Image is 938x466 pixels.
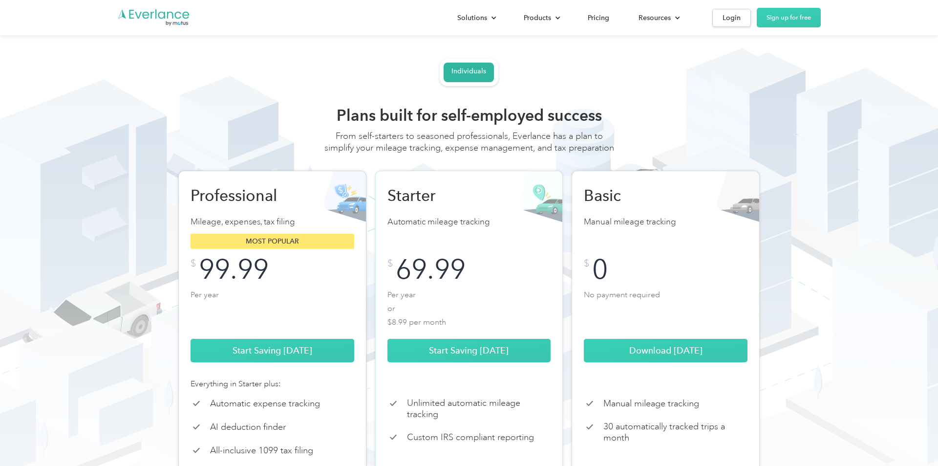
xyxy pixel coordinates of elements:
[387,288,551,327] p: Per year or $8.99 per month
[757,8,821,27] a: Sign up for free
[584,288,747,327] p: No payment required
[584,339,747,362] a: Download [DATE]
[584,259,589,268] div: $
[117,8,191,27] a: Go to homepage
[387,215,551,229] p: Automatic mileage tracking
[407,432,534,443] p: Custom IRS compliant reporting
[210,445,313,456] p: All-inclusive 1099 tax filing
[584,186,686,205] h2: Basic
[451,67,486,76] div: Individuals
[723,12,741,24] div: Login
[524,12,551,24] div: Products
[396,259,466,280] div: 69.99
[191,288,354,327] p: Per year
[322,106,616,125] h2: Plans built for self-employed success
[322,130,616,163] div: From self-starters to seasoned professionals, Everlance has a plan to simplify your mileage track...
[603,421,747,443] p: 30 automatically tracked trips a month
[592,259,608,280] div: 0
[191,186,293,205] h2: Professional
[457,12,487,24] div: Solutions
[639,12,671,24] div: Resources
[712,9,751,27] a: Login
[588,12,609,24] div: Pricing
[407,398,551,420] p: Unlimited automatic mileage tracking
[584,215,747,229] p: Manual mileage tracking
[387,259,393,268] div: $
[199,259,269,280] div: 99.99
[191,378,354,390] div: Everything in Starter plus:
[191,215,354,229] p: Mileage, expenses, tax filing
[210,398,320,409] p: Automatic expense tracking
[191,259,196,268] div: $
[210,422,286,433] p: AI deduction finder
[578,9,619,26] a: Pricing
[603,398,699,409] p: Manual mileage tracking
[191,339,354,362] a: Start Saving [DATE]
[387,186,490,205] h2: Starter
[387,339,551,362] a: Start Saving [DATE]
[191,234,354,249] div: Most popular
